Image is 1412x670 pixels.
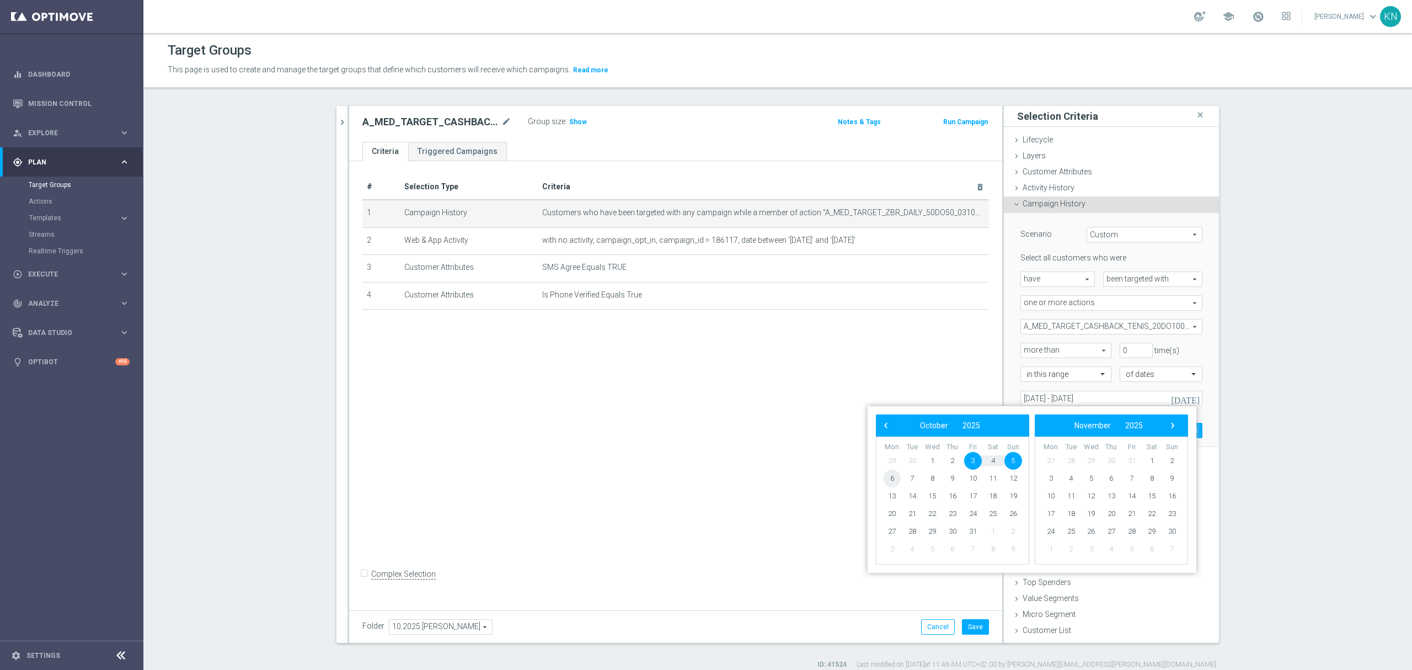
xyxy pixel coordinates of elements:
[13,60,130,89] div: Dashboard
[921,619,955,635] button: Cancel
[1042,505,1060,523] span: 17
[1004,523,1022,540] span: 2
[1020,253,1126,262] lable: Select all customers who were
[1163,470,1181,487] span: 9
[903,540,921,558] span: 4
[1067,418,1118,433] button: November
[1171,394,1201,403] i: [DATE]
[371,569,436,579] label: Complex Selection
[942,116,989,128] button: Run Campaign
[1023,151,1046,160] span: Layers
[883,452,901,470] span: 29
[1123,523,1141,540] span: 28
[362,255,400,283] td: 3
[964,523,982,540] span: 31
[1118,418,1150,433] button: 2025
[1123,470,1141,487] span: 7
[168,42,252,59] h1: Target Groups
[1004,452,1022,470] span: 5
[1143,505,1160,523] span: 22
[984,470,1002,487] span: 11
[28,271,119,278] span: Execute
[1062,540,1080,558] span: 2
[903,487,921,505] span: 14
[11,651,21,661] i: settings
[26,652,60,659] a: Settings
[1123,452,1141,470] span: 31
[1023,199,1085,208] span: Campaign History
[1062,505,1080,523] span: 18
[883,540,901,558] span: 3
[964,487,982,505] span: 17
[883,523,901,540] span: 27
[12,299,130,308] button: track_changes Analyze keyboard_arrow_right
[29,214,130,222] button: Templates keyboard_arrow_right
[542,236,855,245] span: with no activity, campaign_opt_in, campaign_id = 186117, date between '[DATE]' and '[DATE]'
[12,70,130,79] button: equalizer Dashboard
[12,328,130,337] div: Data Studio keyboard_arrow_right
[13,269,23,279] i: play_circle_outline
[857,660,1216,669] label: Last modified on [DATE] at 11:46 AM UTC+02:00 by [PERSON_NAME][EMAIL_ADDRESS][PERSON_NAME][DOMAIN...
[817,660,847,669] label: ID: 41524
[400,255,538,283] td: Customer Attributes
[1037,418,1180,433] bs-datepicker-navigation-view: ​ ​ ​
[1004,487,1022,505] span: 19
[943,443,963,452] th: weekday
[1120,366,1202,382] ng-select: of dates
[868,406,1196,573] bs-daterangepicker-container: calendar
[879,418,893,433] span: ‹
[1081,443,1101,452] th: weekday
[837,116,882,128] button: Notes & Tags
[13,157,23,167] i: gps_fixed
[1082,505,1100,523] span: 19
[336,106,347,139] button: chevron_right
[119,213,130,224] i: keyboard_arrow_right
[1123,540,1141,558] span: 5
[964,505,982,523] span: 24
[29,193,142,210] div: Actions
[28,300,119,307] span: Analyze
[1004,540,1022,558] span: 9
[1042,487,1060,505] span: 10
[1023,610,1076,619] span: Micro Segment
[13,128,119,138] div: Explore
[1103,523,1120,540] span: 27
[1103,487,1120,505] span: 13
[923,523,941,540] span: 29
[923,540,941,558] span: 5
[501,115,511,129] i: mode_edit
[542,208,985,217] span: Customers who have been targeted with any campaign while a member of action "A_MED_TARGET_ZBR_DAI...
[362,227,400,255] td: 2
[1023,135,1053,144] span: Lifecycle
[1101,443,1122,452] th: weekday
[1163,523,1181,540] span: 30
[12,158,130,167] button: gps_fixed Plan keyboard_arrow_right
[400,174,538,200] th: Selection Type
[1042,523,1060,540] span: 24
[13,299,119,309] div: Analyze
[923,505,941,523] span: 22
[1103,540,1120,558] span: 4
[12,99,130,108] div: Mission Control
[12,270,130,279] button: play_circle_outline Execute keyboard_arrow_right
[922,443,943,452] th: weekday
[1143,452,1160,470] span: 1
[902,443,923,452] th: weekday
[1121,443,1142,452] th: weekday
[1103,452,1120,470] span: 30
[903,470,921,487] span: 7
[882,443,902,452] th: weekday
[28,347,115,376] a: Optibot
[1023,626,1071,635] span: Customer List
[883,487,901,505] span: 13
[1123,487,1141,505] span: 14
[984,540,1002,558] span: 8
[1163,452,1181,470] span: 2
[983,443,1003,452] th: weekday
[984,452,1002,470] span: 4
[12,358,130,366] div: lightbulb Optibot +10
[1195,108,1206,123] i: close
[984,523,1002,540] span: 1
